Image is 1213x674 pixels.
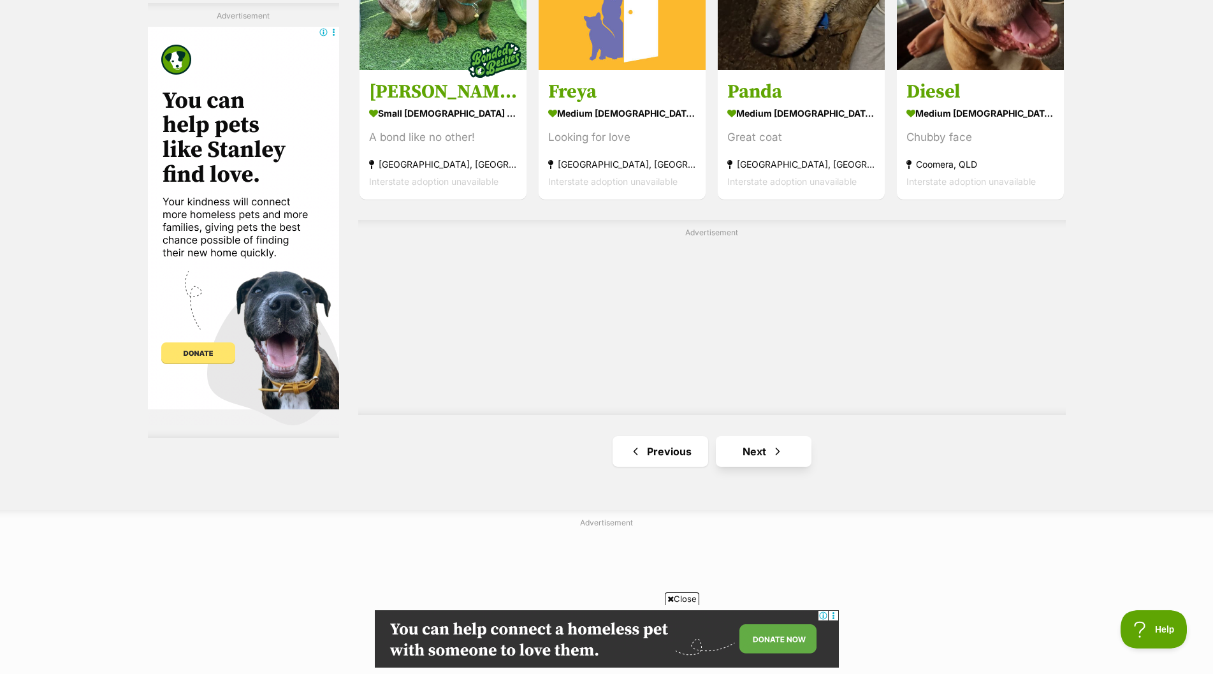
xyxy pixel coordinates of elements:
[716,436,811,467] a: Next page
[369,80,517,104] h3: [PERSON_NAME] and [PERSON_NAME]
[897,70,1064,200] a: Diesel medium [DEMOGRAPHIC_DATA] Dog Chubby face Coomera, QLD Interstate adoption unavailable
[548,80,696,104] h3: Freya
[727,80,875,104] h3: Panda
[906,176,1036,187] span: Interstate adoption unavailable
[548,156,696,173] strong: [GEOGRAPHIC_DATA], [GEOGRAPHIC_DATA]
[360,70,527,200] a: [PERSON_NAME] and [PERSON_NAME] small [DEMOGRAPHIC_DATA] Dog A bond like no other! [GEOGRAPHIC_DA...
[539,70,706,200] a: Freya medium [DEMOGRAPHIC_DATA] Dog Looking for love [GEOGRAPHIC_DATA], [GEOGRAPHIC_DATA] Interst...
[148,27,339,425] iframe: Advertisement
[463,28,527,92] img: bonded besties
[369,104,517,122] strong: small [DEMOGRAPHIC_DATA] Dog
[369,156,517,173] strong: [GEOGRAPHIC_DATA], [GEOGRAPHIC_DATA]
[665,592,699,605] span: Close
[727,156,875,173] strong: [GEOGRAPHIC_DATA], [GEOGRAPHIC_DATA]
[613,436,708,467] a: Previous page
[1121,610,1188,648] iframe: Help Scout Beacon - Open
[906,156,1054,173] strong: Coomera, QLD
[369,176,498,187] span: Interstate adoption unavailable
[727,104,875,122] strong: medium [DEMOGRAPHIC_DATA] Dog
[375,610,839,668] iframe: Advertisement
[369,129,517,146] div: A bond like no other!
[906,129,1054,146] div: Chubby face
[358,220,1066,416] div: Advertisement
[718,70,885,200] a: Panda medium [DEMOGRAPHIC_DATA] Dog Great coat [GEOGRAPHIC_DATA], [GEOGRAPHIC_DATA] Interstate ad...
[548,129,696,146] div: Looking for love
[358,436,1066,467] nav: Pagination
[906,80,1054,104] h3: Diesel
[403,243,1021,402] iframe: Advertisement
[727,176,857,187] span: Interstate adoption unavailable
[548,104,696,122] strong: medium [DEMOGRAPHIC_DATA] Dog
[906,104,1054,122] strong: medium [DEMOGRAPHIC_DATA] Dog
[148,3,339,438] div: Advertisement
[727,129,875,146] div: Great coat
[548,176,678,187] span: Interstate adoption unavailable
